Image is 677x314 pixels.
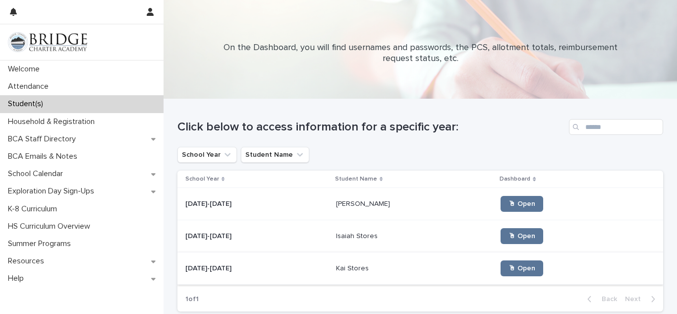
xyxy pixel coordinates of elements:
[569,119,663,135] input: Search
[4,117,103,126] p: Household & Registration
[241,147,309,163] button: Student Name
[4,134,84,144] p: BCA Staff Directory
[4,187,102,196] p: Exploration Day Sign-Ups
[508,265,535,272] span: 🖱 Open
[621,295,663,304] button: Next
[185,230,233,241] p: [DATE]-[DATE]
[336,198,392,208] p: [PERSON_NAME]
[177,147,237,163] button: School Year
[508,200,535,207] span: 🖱 Open
[185,262,233,273] p: [DATE]-[DATE]
[185,174,219,185] p: School Year
[185,198,233,208] p: [DATE]-[DATE]
[4,222,98,231] p: HS Curriculum Overview
[4,82,56,91] p: Attendance
[501,228,543,244] a: 🖱 Open
[177,188,663,220] tr: [DATE]-[DATE][DATE]-[DATE] [PERSON_NAME][PERSON_NAME] 🖱 Open
[177,287,207,312] p: 1 of 1
[4,274,32,283] p: Help
[625,296,647,303] span: Next
[177,220,663,252] tr: [DATE]-[DATE][DATE]-[DATE] Isaiah StoresIsaiah Stores 🖱 Open
[4,239,79,249] p: Summer Programs
[8,32,87,52] img: V1C1m3IdTEidaUdm9Hs0
[4,152,85,161] p: BCA Emails & Notes
[501,196,543,212] a: 🖱 Open
[4,256,52,266] p: Resources
[508,233,535,240] span: 🖱 Open
[177,120,565,134] h1: Click below to access information for a specific year:
[579,295,621,304] button: Back
[596,296,617,303] span: Back
[336,230,380,241] p: Isaiah Stores
[4,64,48,74] p: Welcome
[501,260,543,276] a: 🖱 Open
[4,204,65,214] p: K-8 Curriculum
[500,174,530,185] p: Dashboard
[222,43,619,64] p: On the Dashboard, you will find usernames and passwords, the PCS, allotment totals, reimbursement...
[4,99,51,109] p: Student(s)
[335,174,377,185] p: Student Name
[177,252,663,285] tr: [DATE]-[DATE][DATE]-[DATE] Kai StoresKai Stores 🖱 Open
[336,262,371,273] p: Kai Stores
[4,169,71,179] p: School Calendar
